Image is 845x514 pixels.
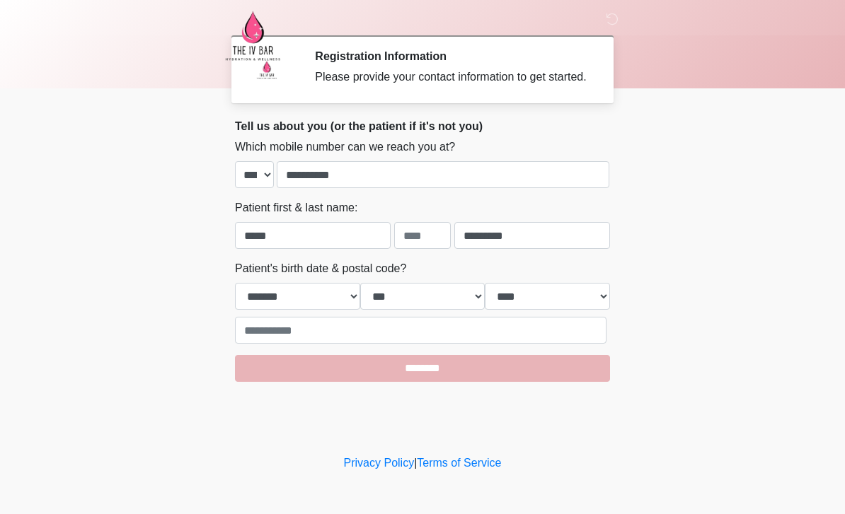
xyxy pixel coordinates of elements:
[221,11,284,61] img: The IV Bar, LLC Logo
[344,457,415,469] a: Privacy Policy
[235,119,610,133] h2: Tell us about you (or the patient if it's not you)
[235,139,455,156] label: Which mobile number can we reach you at?
[315,69,589,86] div: Please provide your contact information to get started.
[417,457,501,469] a: Terms of Service
[235,260,406,277] label: Patient's birth date & postal code?
[235,199,357,216] label: Patient first & last name:
[414,457,417,469] a: |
